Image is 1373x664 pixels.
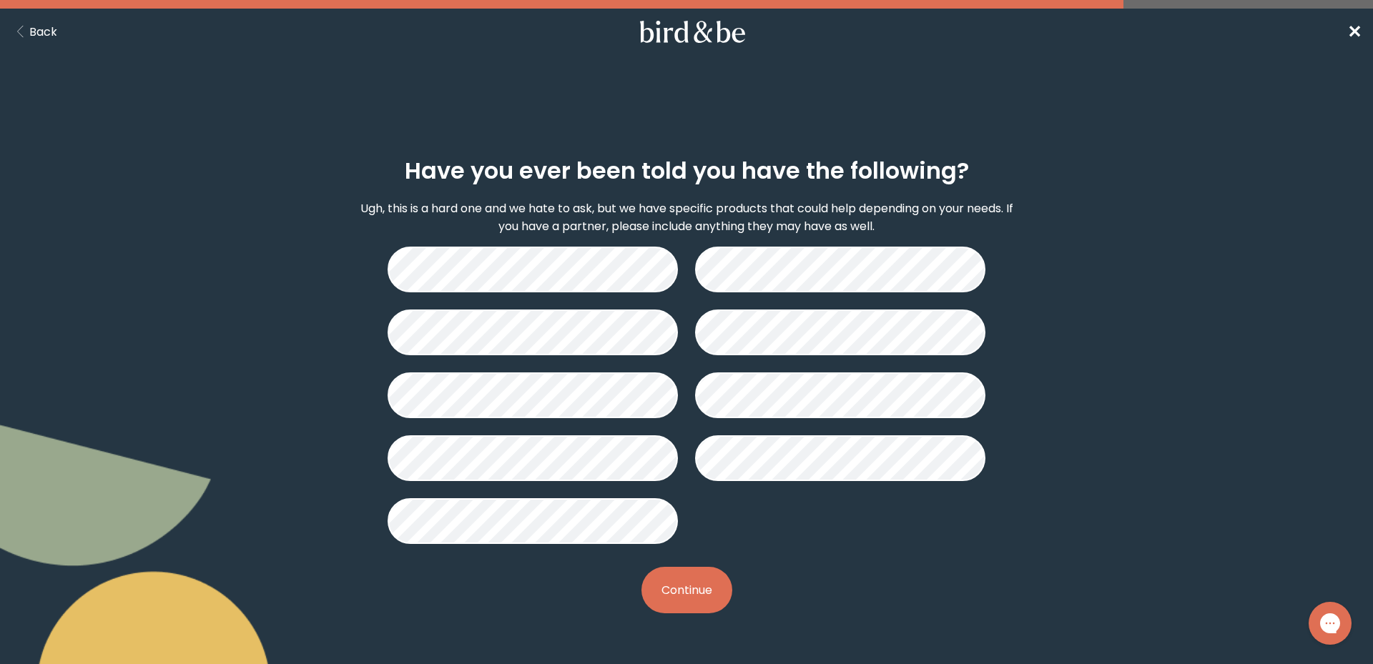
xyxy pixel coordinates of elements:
[1347,19,1362,44] a: ✕
[641,567,732,613] button: Continue
[1347,20,1362,44] span: ✕
[355,199,1018,235] p: Ugh, this is a hard one and we hate to ask, but we have specific products that could help dependi...
[1301,597,1359,650] iframe: Gorgias live chat messenger
[405,154,969,188] h2: Have you ever been told you have the following?
[11,23,57,41] button: Back Button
